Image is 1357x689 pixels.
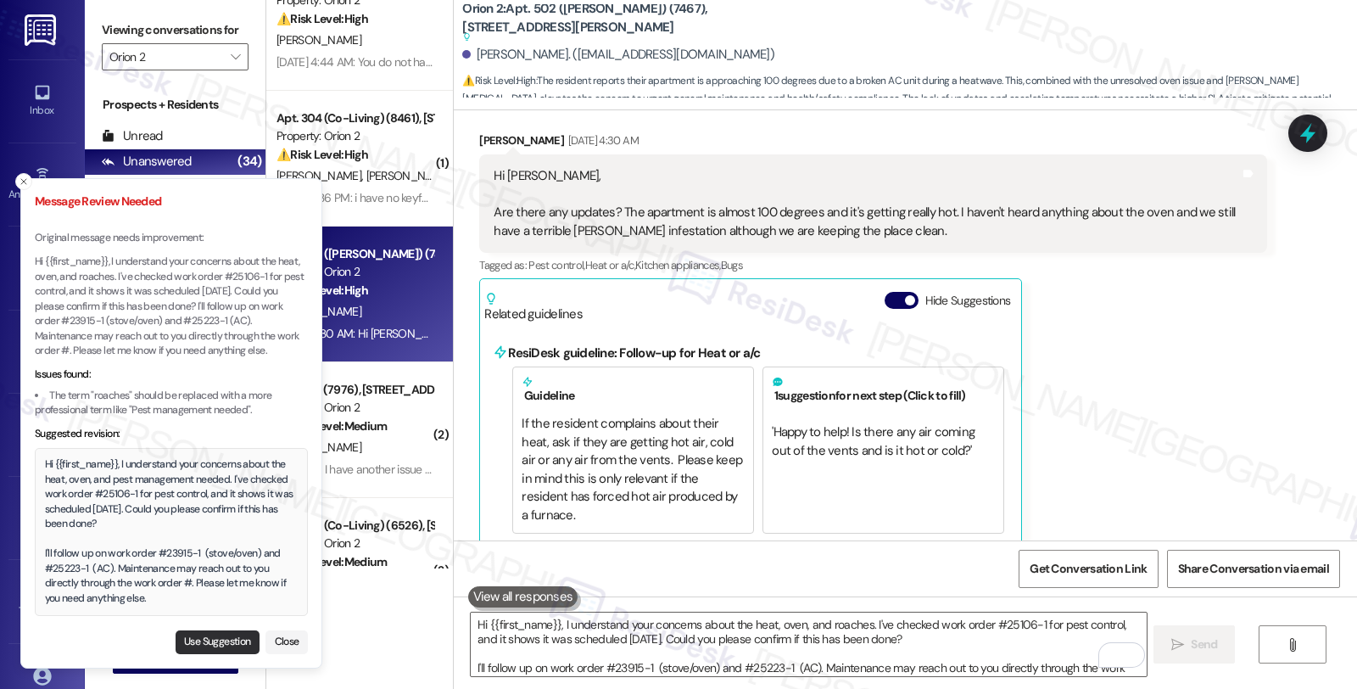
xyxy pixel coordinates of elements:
strong: ⚠️ Risk Level: High [276,283,368,298]
div: Property: Orion 2 [276,127,433,145]
div: Unread [102,127,163,145]
a: Templates • [8,579,76,625]
div: Prospects + Residents [85,96,265,114]
p: Original message needs improvement: [35,231,308,246]
div: Property: Orion 2 [276,399,433,417]
h5: 1 suggestion for next step (Click to fill) [772,376,995,403]
strong: ⚠️ Risk Level: High [276,11,368,26]
span: [PERSON_NAME] [276,168,366,183]
strong: 🔧 Risk Level: Medium [276,554,387,569]
a: Inbox [8,78,76,124]
div: Unanswered [102,153,192,171]
div: Hi {{first_name}}, I understand your concerns about the heat, oven, and pest management needed. I... [45,457,299,606]
strong: ⚠️ Risk Level: High [276,147,368,162]
a: Leads [8,496,76,541]
div: [PERSON_NAME]. ([EMAIL_ADDRESS][DOMAIN_NAME]) [462,46,774,64]
button: Use Suggestion [176,630,260,654]
label: Viewing conversations for [102,17,249,43]
a: Buildings [8,412,76,457]
div: If the resident complains about their heat, ask if they are getting hot air, cold air or any air ... [522,415,745,524]
span: ' Happy to help! Is there any air coming out of the vents and is it hot or cold? ' [772,423,977,458]
span: Share Conversation via email [1178,560,1329,578]
div: Apt. 206 (Co-Living) (6526), [STREET_ADDRESS][PERSON_NAME] [276,517,433,535]
b: ResiDesk guideline: Follow-up for Heat or a/c [508,344,760,361]
label: Hide Suggestions [925,292,1011,310]
div: Issues found: [35,367,308,383]
a: Site Visit • [8,245,76,291]
h3: Message Review Needed [35,193,308,210]
strong: ⚠️ Risk Level: High [462,74,535,87]
div: Property: Orion 2 [276,535,433,552]
span: Send [1191,636,1217,653]
span: [PERSON_NAME] [366,168,451,183]
i:  [1171,638,1184,652]
span: Kitchen appliances , [635,258,721,272]
strong: 🔧 Risk Level: Medium [276,418,387,434]
div: [DATE] 11:36 PM: i have no keyfab to get in the building [276,190,538,205]
span: Pest control , [528,258,585,272]
div: Property: Orion 2 [276,263,433,281]
div: (34) [233,148,265,175]
i:  [1286,638,1298,652]
span: : The resident reports their apartment is approaching 100 degrees due to a broken AC unit during ... [462,72,1357,126]
h5: Guideline [522,376,745,403]
div: [DATE] 4:44 AM: You do not have permission to enter the unit without the tenant present. Please c... [276,54,1314,70]
div: Suggested revision: [35,427,308,442]
img: ResiDesk Logo [25,14,59,46]
span: Heat or a/c , [585,258,635,272]
div: Tagged as: [479,253,1266,277]
textarea: To enrich screen reader interactions, please activate Accessibility in Grammarly extension settings [471,613,1146,676]
button: Send [1153,625,1236,664]
button: Close [265,630,308,654]
span: Get Conversation Link [1030,560,1147,578]
i:  [231,50,240,64]
div: Apt. 502 ([PERSON_NAME]) (7467), [STREET_ADDRESS][PERSON_NAME] [276,245,433,263]
button: Get Conversation Link [1019,550,1158,588]
div: Apt. 202 (7976), [STREET_ADDRESS][PERSON_NAME] [276,381,433,399]
div: [PERSON_NAME] [479,132,1266,155]
button: Share Conversation via email [1167,550,1340,588]
a: Insights • [8,328,76,374]
p: Hi {{first_name}}, I understand your concerns about the heat, oven, and roaches. I've checked wor... [35,255,308,359]
div: [DATE] 4:30 AM [564,132,639,149]
li: The term "roaches" should be replaced with a more professional term like "Pest management needed". [35,389,308,418]
span: [PERSON_NAME] [276,32,361,48]
div: Apt. 304 (Co-Living) (8461), [STREET_ADDRESS][PERSON_NAME] [276,109,433,127]
span: Bugs [721,258,743,272]
div: Related guidelines [484,292,583,323]
div: Hi [PERSON_NAME], Are there any updates? The apartment is almost 100 degrees and it's getting rea... [494,167,1239,240]
button: Close toast [15,173,32,190]
input: All communities [109,43,221,70]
